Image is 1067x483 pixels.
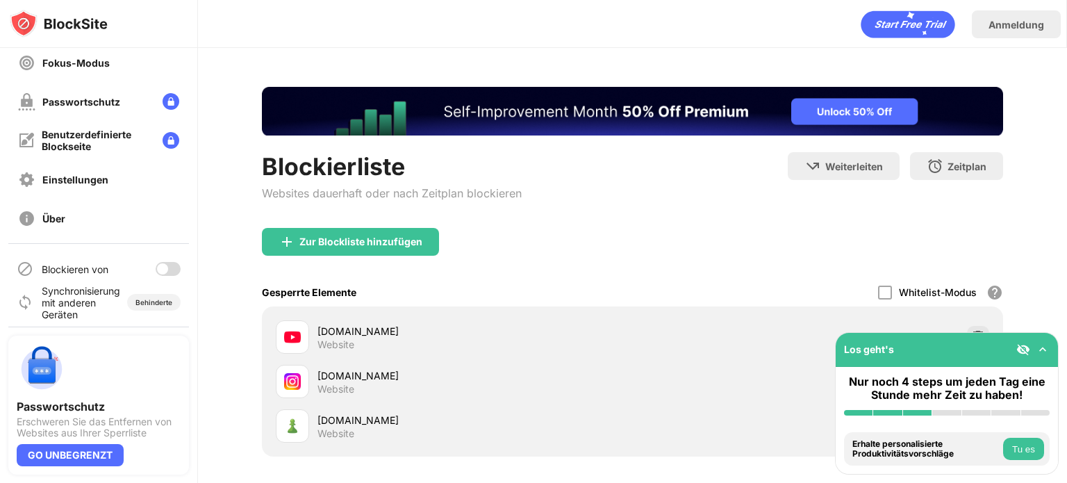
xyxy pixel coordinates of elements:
div: Behinderte [135,298,172,306]
div: Website [317,427,354,440]
div: Erhalte personalisierte Produktivitätsvorschläge [852,439,1000,459]
img: lock-menu.svg [163,132,179,149]
div: Los geht's [844,343,894,355]
div: Zur Blockliste hinzufügen [299,236,422,247]
div: Gesperrte Elemente [262,286,356,298]
div: [DOMAIN_NAME] [317,413,632,427]
div: Website [317,338,354,351]
div: Zeitplan [948,161,986,172]
div: Anmeldung [989,19,1044,31]
img: omni-setup-toggle.svg [1036,343,1050,357]
div: Benutzerdefinierte Blockseite [42,129,151,152]
div: [DOMAIN_NAME] [317,324,632,338]
div: Blockierliste [262,152,522,181]
div: Website [317,383,354,395]
div: Blockieren von [42,263,108,275]
img: favicons [284,329,301,345]
div: Whitelist-Modus [899,286,977,298]
img: password-protection-off.svg [18,93,35,110]
img: eye-not-visible.svg [1016,343,1030,357]
img: favicons [284,373,301,390]
img: favicons [284,418,301,434]
img: settings-off.svg [18,171,35,188]
div: Passwortschutz [17,400,181,414]
button: Tu es [1003,438,1044,460]
div: Passwortschutz [42,96,120,108]
div: Synchronisierung mit anderen Geräten [42,285,113,320]
iframe: Banner [262,87,1003,136]
img: push-password-protection.svg [17,344,67,394]
div: Fokus-Modus [42,57,110,69]
div: Websites dauerhaft oder nach Zeitplan blockieren [262,186,522,200]
img: lock-menu.svg [163,93,179,110]
div: Weiterleiten [825,161,883,172]
img: blocking-icon.svg [17,261,33,277]
div: Nur noch 4 steps um jeden Tag eine Stunde mehr Zeit zu haben! [844,375,1050,402]
img: customize-block-page-off.svg [18,132,35,149]
div: Erschweren Sie das Entfernen von Websites aus Ihrer Sperrliste [17,416,181,439]
img: focus-off.svg [18,54,35,72]
div: Über [42,213,65,224]
div: [DOMAIN_NAME] [317,368,632,383]
img: sync-icon.svg [17,294,33,311]
img: about-off.svg [18,210,35,227]
div: GO UNBEGRENZT [17,444,124,466]
div: animation [861,10,955,38]
div: Einstellungen [42,174,108,186]
img: logo-blocksite.svg [10,10,108,38]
